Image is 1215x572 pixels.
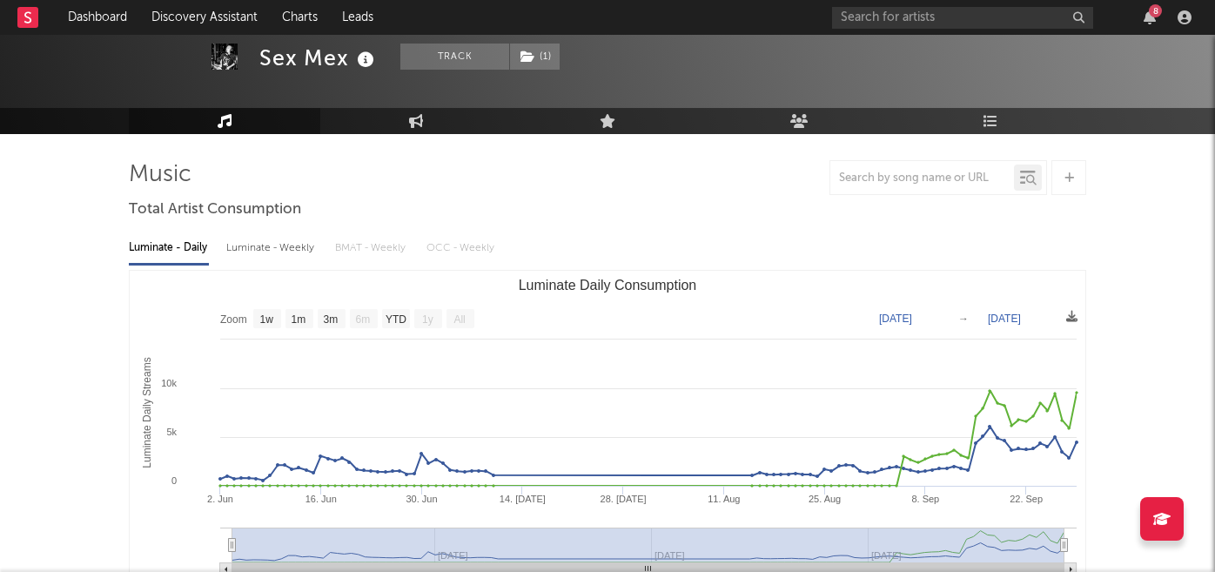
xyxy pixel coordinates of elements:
text: 6m [356,313,371,326]
text: 14. [DATE] [500,494,546,504]
text: Zoom [220,313,247,326]
text: 0 [171,475,177,486]
text: 11. Aug [708,494,740,504]
text: 1m [292,313,306,326]
text: → [958,313,969,325]
text: Luminate Daily Consumption [519,278,697,293]
input: Search by song name or URL [830,172,1014,185]
text: YTD [386,313,406,326]
button: (1) [510,44,560,70]
text: 10k [161,378,177,388]
text: 16. Jun [305,494,337,504]
span: Total Artist Consumption [129,199,301,220]
div: Luminate - Daily [129,233,209,263]
text: 3m [324,313,339,326]
div: Sex Mex [259,44,379,72]
text: [DATE] [879,313,912,325]
text: [DATE] [988,313,1021,325]
text: 25. Aug [809,494,841,504]
text: All [453,313,465,326]
text: 1y [422,313,433,326]
text: 28. [DATE] [601,494,647,504]
text: 1w [260,313,274,326]
text: 22. Sep [1010,494,1043,504]
div: 8 [1149,4,1162,17]
text: 8. Sep [911,494,939,504]
button: 8 [1144,10,1156,24]
input: Search for artists [832,7,1093,29]
text: 5k [166,427,177,437]
span: ( 1 ) [509,44,561,70]
div: Luminate - Weekly [226,233,318,263]
button: Track [400,44,509,70]
text: 2. Jun [207,494,233,504]
text: Luminate Daily Streams [141,357,153,468]
text: 30. Jun [406,494,437,504]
